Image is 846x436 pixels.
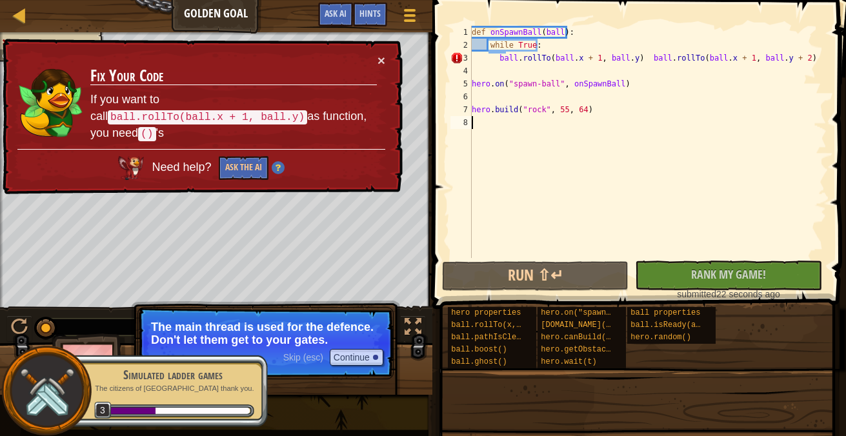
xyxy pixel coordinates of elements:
[359,7,381,19] span: Hints
[17,362,76,421] img: swords.png
[450,26,472,39] div: 1
[450,103,472,116] div: 7
[108,110,307,125] code: ball.rollTo(ball.x + 1, ball.y)
[630,333,691,342] span: hero.random()
[541,333,629,342] span: hero.canBuild(x, y)
[92,366,254,384] div: Simulated ladder games
[330,349,383,366] button: Continue
[677,289,716,299] span: submitted
[271,162,284,175] img: Hint
[90,91,377,143] p: If you want to call as function, you need 's
[630,321,728,330] span: ball.isReady(ability)
[325,7,347,19] span: Ask AI
[394,3,426,33] button: Show game menu
[94,402,112,419] span: 3
[151,321,380,346] p: The main thread is used for the defence. Don't let them get to your gates.
[541,321,657,330] span: [DOMAIN_NAME](type, x, y)
[118,155,144,179] img: AI
[52,333,127,405] img: thang_avatar_frame.png
[138,126,156,141] code: ()
[18,64,83,137] img: duck_zana.png
[6,315,32,342] button: Ctrl + P: Play
[451,321,530,330] span: ball.rollTo(x, y)
[152,161,214,174] span: Need help?
[451,357,507,366] span: ball.ghost()
[450,39,472,52] div: 2
[541,357,596,366] span: hero.wait(t)
[400,315,426,342] button: Toggle fullscreen
[450,116,472,129] div: 8
[641,288,815,301] div: 22 seconds ago
[318,3,353,26] button: Ask AI
[451,333,553,342] span: ball.pathIsClear(x, y)
[541,345,652,354] span: hero.getObstacleAt(x, y)
[442,261,629,291] button: Run ⇧↵
[283,352,323,362] span: Skip (esc)
[451,308,521,317] span: hero properties
[451,345,507,354] span: ball.boost()
[92,384,254,393] p: The citizens of [GEOGRAPHIC_DATA] thank you.
[450,90,472,103] div: 6
[90,66,377,86] h3: Fix Your Code
[691,266,766,282] span: Rank My Game!
[450,52,472,64] div: 3
[218,156,268,181] button: Ask the AI
[450,77,472,90] div: 5
[541,308,652,317] span: hero.on("spawn-ball", f)
[630,308,700,317] span: ball properties
[450,64,472,77] div: 4
[378,55,385,68] button: ×
[635,261,821,290] button: Rank My Game!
